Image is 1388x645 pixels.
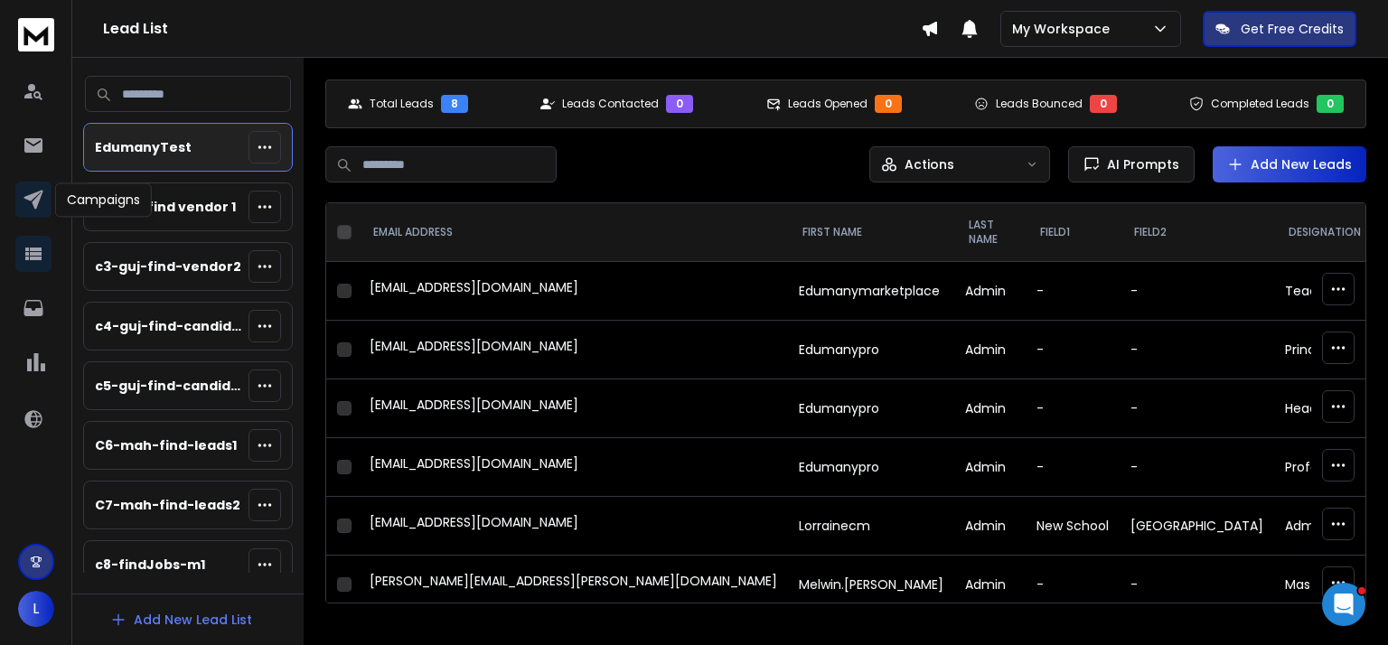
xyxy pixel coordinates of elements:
[1274,497,1380,556] td: Admin
[562,97,659,111] p: Leads Contacted
[1211,97,1309,111] p: Completed Leads
[788,321,954,379] td: Edumanypro
[95,436,237,454] p: C6-mah-find-leads1
[1241,20,1344,38] p: Get Free Credits
[1068,146,1195,182] button: AI Prompts
[370,97,434,111] p: Total Leads
[1026,438,1120,497] td: -
[996,97,1083,111] p: Leads Bounced
[1227,155,1352,173] a: Add New Leads
[441,95,468,113] div: 8
[954,321,1026,379] td: Admin
[1203,11,1356,47] button: Get Free Credits
[95,198,236,216] p: c2-guj-find vendor 1
[788,438,954,497] td: Edumanypro
[1026,262,1120,321] td: -
[1274,556,1380,614] td: Master
[95,496,240,514] p: C7-mah-find-leads2
[1120,262,1274,321] td: -
[359,203,788,262] th: EMAIL ADDRESS
[18,591,54,627] button: L
[370,454,777,480] div: [EMAIL_ADDRESS][DOMAIN_NAME]
[96,602,267,638] button: Add New Lead List
[1026,497,1120,556] td: New School
[666,95,693,113] div: 0
[788,262,954,321] td: Edumanymarketplace
[1274,379,1380,438] td: Head Master
[370,337,777,362] div: [EMAIL_ADDRESS][DOMAIN_NAME]
[1090,95,1117,113] div: 0
[1100,155,1179,173] span: AI Prompts
[954,262,1026,321] td: Admin
[1120,203,1274,262] th: field2
[1274,262,1380,321] td: Teacher
[55,182,152,217] div: Campaigns
[1120,321,1274,379] td: -
[788,556,954,614] td: Melwin.[PERSON_NAME]
[788,203,954,262] th: FIRST NAME
[954,203,1026,262] th: LAST NAME
[95,377,241,395] p: c5-guj-find-candidates2
[875,95,902,113] div: 0
[1322,583,1365,626] iframe: Intercom live chat
[95,317,241,335] p: c4-guj-find-candidates1
[954,379,1026,438] td: Admin
[1120,556,1274,614] td: -
[905,155,954,173] p: Actions
[1026,321,1120,379] td: -
[1026,203,1120,262] th: field1
[370,278,777,304] div: [EMAIL_ADDRESS][DOMAIN_NAME]
[1274,438,1380,497] td: Professor
[95,257,241,276] p: c3-guj-find-vendor2
[370,396,777,421] div: [EMAIL_ADDRESS][DOMAIN_NAME]
[370,513,777,538] div: [EMAIL_ADDRESS][DOMAIN_NAME]
[1026,379,1120,438] td: -
[370,572,777,597] div: [PERSON_NAME][EMAIL_ADDRESS][PERSON_NAME][DOMAIN_NAME]
[954,438,1026,497] td: Admin
[788,379,954,438] td: Edumanypro
[95,138,192,156] p: EdumanyTest
[1317,95,1344,113] div: 0
[1274,321,1380,379] td: Principal
[954,497,1026,556] td: Admin
[1012,20,1117,38] p: My Workspace
[788,497,954,556] td: Lorrainecm
[954,556,1026,614] td: Admin
[1026,556,1120,614] td: -
[1120,438,1274,497] td: -
[95,556,205,574] p: c8-findJobs-m1
[1213,146,1366,182] button: Add New Leads
[788,97,867,111] p: Leads Opened
[1120,497,1274,556] td: [GEOGRAPHIC_DATA]
[18,18,54,51] img: logo
[1274,203,1380,262] th: designation
[103,18,921,40] h1: Lead List
[1120,379,1274,438] td: -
